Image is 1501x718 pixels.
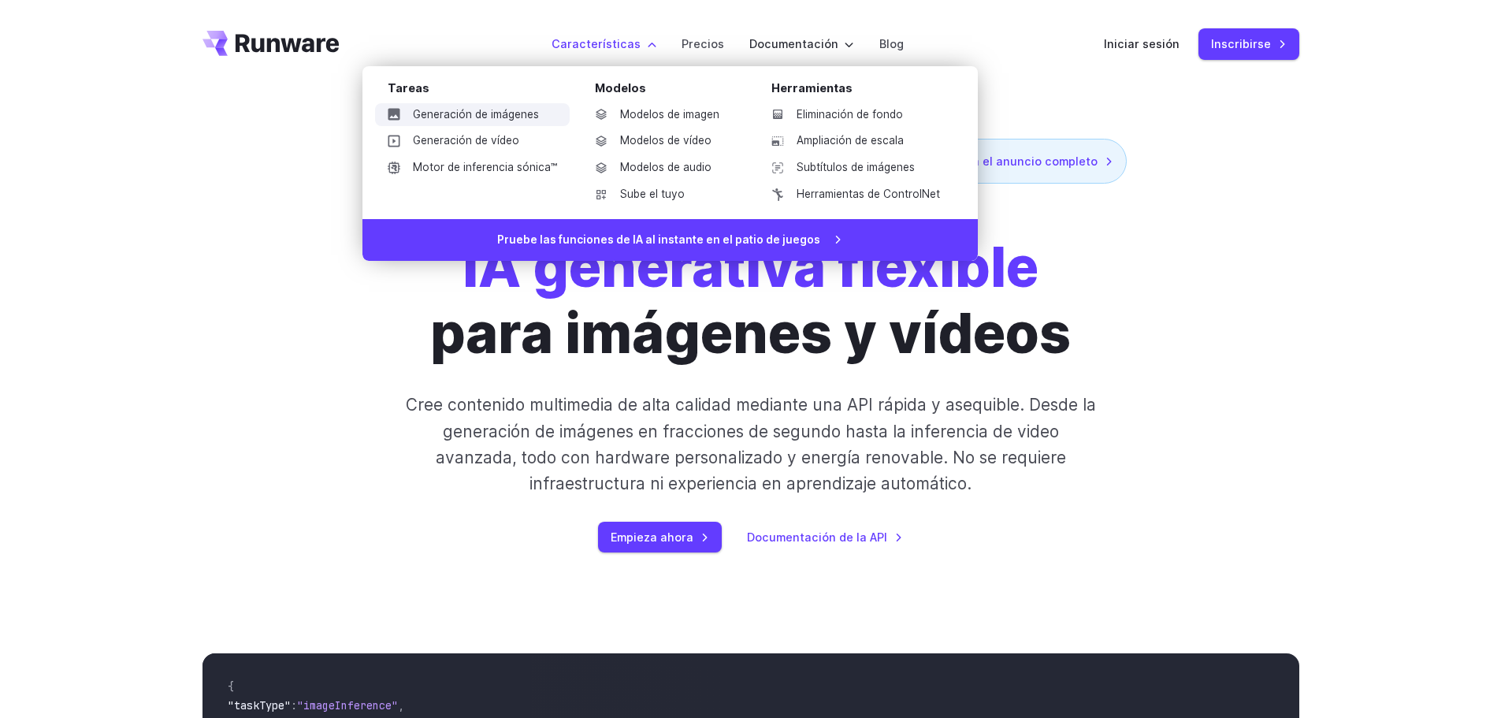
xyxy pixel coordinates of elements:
[375,103,570,127] a: Generación de imágenes
[797,188,940,200] font: Herramientas de ControlNet
[797,134,904,147] font: Ampliación de escala
[413,108,539,121] font: Generación de imágenes
[797,108,903,121] font: Eliminación de fondo
[797,161,915,173] font: Subtítulos de imágenes
[747,528,903,546] a: Documentación de la API
[620,134,711,147] font: Modelos de vídeo
[611,530,693,544] font: Empieza ahora
[552,37,641,50] font: Características
[582,129,746,153] a: Modelos de vídeo
[362,219,978,262] a: Pruebe las funciones de IA al instante en el patio de juegos
[406,395,1096,493] font: Cree contenido multimedia de alta calidad mediante una API rápida y asequible. Desde la generació...
[759,156,953,180] a: Subtítulos de imágenes
[228,698,291,712] span: "taskType"
[297,698,398,712] span: "imageInference"
[463,233,1038,300] font: IA generativa flexible
[1104,35,1180,53] a: Iniciar sesión
[413,161,557,173] font: Motor de inferencia sónica™
[228,679,234,694] span: {
[1198,28,1299,59] a: Inscribirse
[413,134,519,147] font: Generación de vídeo
[879,35,904,53] a: Blog
[202,31,340,56] a: Ir a /
[1104,37,1180,50] font: Iniciar sesión
[582,183,746,206] a: Sube el tuyo
[759,183,953,206] a: Herramientas de ControlNet
[388,81,429,95] font: Tareas
[749,37,838,50] font: Documentación
[759,103,953,127] a: Eliminación de fondo
[620,188,685,200] font: Sube el tuyo
[747,530,887,544] font: Documentación de la API
[595,81,646,95] font: Modelos
[682,35,724,53] a: Precios
[582,103,746,127] a: Modelos de imagen
[759,129,953,153] a: Ampliación de escala
[375,156,570,180] a: Motor de inferencia sónica™
[398,698,404,712] span: ,
[620,161,711,173] font: Modelos de audio
[497,233,820,246] font: Pruebe las funciones de IA al instante en el patio de juegos
[291,698,297,712] span: :
[771,81,853,95] font: Herramientas
[582,156,746,180] a: Modelos de audio
[620,108,719,121] font: Modelos de imagen
[430,299,1071,366] font: para imágenes y vídeos
[598,522,722,552] a: Empieza ahora
[879,37,904,50] font: Blog
[959,154,1098,168] font: Lea el anuncio completo
[959,152,1113,170] a: Lea el anuncio completo
[375,129,570,153] a: Generación de vídeo
[1211,37,1271,50] font: Inscribirse
[682,37,724,50] font: Precios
